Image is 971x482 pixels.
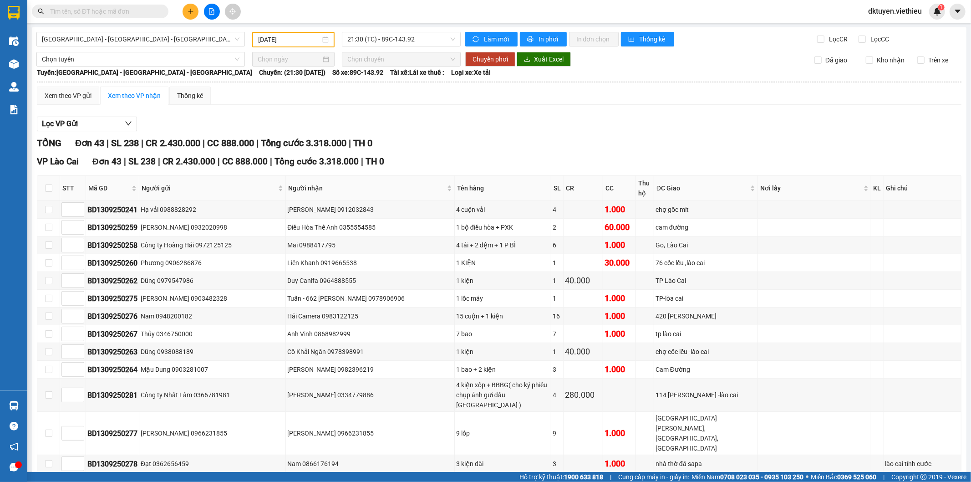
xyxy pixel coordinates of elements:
span: Hà Nội - Lào Cai - Sapa [42,32,239,46]
span: TH 0 [353,138,372,149]
div: 1.000 [605,292,634,305]
div: 4 tải + 2 đệm + 1 P BÌ [456,240,549,250]
div: [PERSON_NAME] 0966231855 [141,428,284,438]
span: Cung cấp máy in - giấy in: [618,472,689,482]
div: lào cai tính cước [885,459,960,469]
div: Hải Camera 0983122125 [287,311,453,321]
td: BD1309250277 [86,412,139,455]
span: Đơn 43 [75,138,104,149]
span: aim [229,8,236,15]
div: 1.000 [605,203,634,216]
input: 13/09/2025 [258,35,320,45]
span: Người nhận [288,183,445,193]
div: 1 [553,347,562,357]
span: Đã giao [822,55,851,65]
span: Trên xe [925,55,952,65]
span: | [203,138,205,149]
div: [PERSON_NAME] 0932020998 [141,222,284,232]
span: ⚪️ [806,475,808,479]
span: | [218,156,220,167]
div: 1.000 [605,427,634,440]
th: Tên hàng [455,176,551,201]
img: warehouse-icon [9,82,19,92]
div: 1.000 [605,310,634,323]
div: 40.000 [565,274,601,287]
span: sync [473,36,480,43]
td: BD1309250267 [86,325,139,343]
div: Nam 0866176194 [287,459,453,469]
img: icon-new-feature [933,7,941,15]
div: 1 lốc máy [456,293,549,303]
span: question-circle [10,422,18,431]
div: TP-lòa cai [656,293,756,303]
td: BD1309250276 [86,308,139,325]
div: 7 [553,329,562,339]
div: 1.000 [605,239,634,251]
span: 21:30 (TC) - 89C-143.92 [347,32,455,46]
button: In đơn chọn [569,32,619,46]
div: 280.000 [565,389,601,401]
div: BD1309250258 [87,240,137,251]
div: BD1309250267 [87,328,137,340]
div: 4 cuộn vải [456,205,549,215]
div: 1 [553,258,562,268]
span: Lọc VP Gửi [42,118,78,129]
div: 9 lốp [456,428,549,438]
div: Thủy 0346750000 [141,329,284,339]
img: warehouse-icon [9,59,19,69]
span: copyright [920,474,927,480]
b: Tuyến: [GEOGRAPHIC_DATA] - [GEOGRAPHIC_DATA] - [GEOGRAPHIC_DATA] [37,69,252,76]
div: BD1309250262 [87,275,137,287]
span: search [38,8,44,15]
span: | [610,472,611,482]
span: SL 238 [111,138,139,149]
div: nhà thờ đá sapa [656,459,756,469]
div: BD1309250263 [87,346,137,358]
div: Xem theo VP gửi [45,91,92,101]
div: 1 [553,276,562,286]
div: BD1309250259 [87,222,137,233]
span: 1 [940,4,943,10]
span: Làm mới [484,34,510,44]
img: solution-icon [9,105,19,114]
div: 60.000 [605,221,634,234]
div: Cam Đường [656,364,756,374]
div: 76 cốc lếu ,lào cai [656,258,756,268]
img: logo-vxr [8,6,20,20]
th: STT [60,176,86,201]
span: down [125,120,132,127]
span: CR 2.430.000 [146,138,200,149]
div: 1 [553,293,562,303]
button: Lọc VP Gửi [37,117,137,131]
div: Xem theo VP nhận [108,91,161,101]
button: printerIn phơi [520,32,567,46]
input: Tìm tên, số ĐT hoặc mã đơn [50,6,158,16]
span: Tài xế: Lái xe thuê : [390,67,444,77]
div: 114 [PERSON_NAME] -lào cai [656,390,756,400]
span: message [10,463,18,472]
td: BD1309250275 [86,290,139,308]
span: | [270,156,272,167]
div: BD1309250275 [87,293,137,304]
div: BD1309250241 [87,204,137,215]
button: file-add [204,4,220,20]
span: printer [527,36,535,43]
span: Loại xe: Xe tải [451,67,491,77]
span: Miền Bắc [811,472,876,482]
th: Ghi chú [884,176,961,201]
span: dktuyen.viethieu [861,5,929,17]
div: tp lào cai [656,329,756,339]
span: Lọc CR [826,34,849,44]
div: Điều Hòa Thế Anh 0355554585 [287,222,453,232]
div: 420 [PERSON_NAME] [656,311,756,321]
span: CR 2.430.000 [163,156,215,167]
div: Dũng 0938088189 [141,347,284,357]
button: downloadXuất Excel [517,52,571,67]
div: 7 bao [456,329,549,339]
span: notification [10,442,18,451]
th: CC [603,176,636,201]
td: BD1309250264 [86,361,139,379]
div: BD1309250281 [87,390,137,401]
div: Thống kê [177,91,203,101]
div: cam đường [656,222,756,232]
